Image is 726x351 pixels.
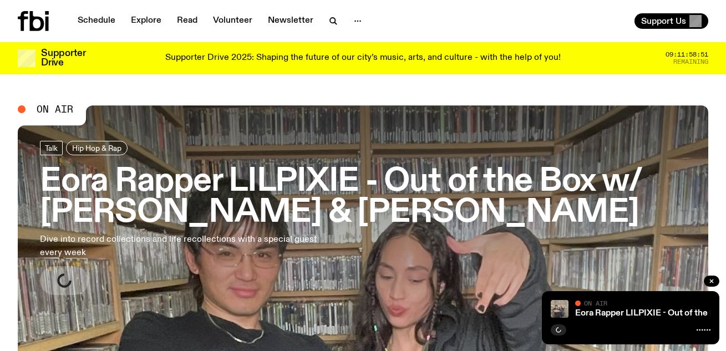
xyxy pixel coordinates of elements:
p: Supporter Drive 2025: Shaping the future of our city’s music, arts, and culture - with the help o... [165,53,561,63]
h3: Supporter Drive [41,49,85,68]
a: Explore [124,13,168,29]
span: 09:11:58:51 [666,52,708,58]
span: On Air [37,104,73,114]
button: Support Us [634,13,708,29]
a: Hip Hop & Rap [66,141,128,155]
a: Talk [40,141,63,155]
a: Read [170,13,204,29]
a: Schedule [71,13,122,29]
a: Volunteer [206,13,259,29]
span: Hip Hop & Rap [72,144,121,152]
span: Support Us [641,16,686,26]
a: Eora Rapper LILPIXIE - Out of the Box w/ [PERSON_NAME] & [PERSON_NAME]Dive into record collection... [40,141,686,295]
a: Newsletter [261,13,320,29]
p: Dive into record collections and life recollections with a special guest every week [40,233,324,260]
span: On Air [584,299,607,307]
h3: Eora Rapper LILPIXIE - Out of the Box w/ [PERSON_NAME] & [PERSON_NAME] [40,166,686,228]
span: Remaining [673,59,708,65]
span: Talk [45,144,58,152]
